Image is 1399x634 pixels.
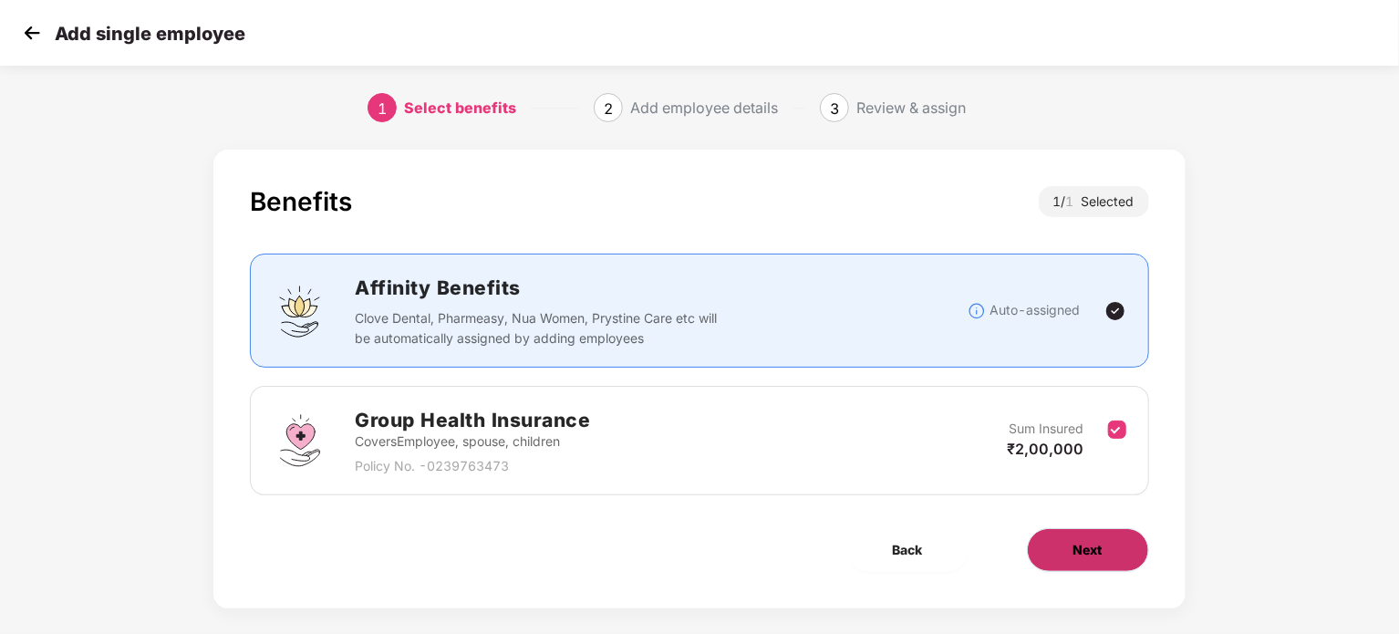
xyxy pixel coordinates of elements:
div: 1 / Selected [1039,186,1149,217]
p: Sum Insured [1010,419,1084,439]
span: 1 [378,99,387,118]
button: Next [1027,528,1149,572]
h2: Group Health Insurance [355,405,590,435]
p: Add single employee [55,23,245,45]
img: svg+xml;base64,PHN2ZyB4bWxucz0iaHR0cDovL3d3dy53My5vcmcvMjAwMC9zdmciIHdpZHRoPSIzMCIgaGVpZ2h0PSIzMC... [18,19,46,47]
span: 2 [604,99,613,118]
div: Add employee details [630,93,778,122]
div: Select benefits [404,93,516,122]
span: 3 [830,99,839,118]
button: Back [847,528,969,572]
span: 1 [1066,193,1082,209]
p: Policy No. - 0239763473 [355,456,590,476]
img: svg+xml;base64,PHN2ZyBpZD0iR3JvdXBfSGVhbHRoX0luc3VyYW5jZSIgZGF0YS1uYW1lPSJHcm91cCBIZWFsdGggSW5zdX... [273,413,327,468]
img: svg+xml;base64,PHN2ZyBpZD0iVGljay0yNHgyNCIgeG1sbnM9Imh0dHA6Ly93d3cudzMub3JnLzIwMDAvc3ZnIiB3aWR0aD... [1104,300,1126,322]
div: Benefits [250,186,352,217]
p: Clove Dental, Pharmeasy, Nua Women, Prystine Care etc will be automatically assigned by adding em... [355,308,722,348]
span: Next [1073,540,1103,560]
img: svg+xml;base64,PHN2ZyBpZD0iQWZmaW5pdHlfQmVuZWZpdHMiIGRhdGEtbmFtZT0iQWZmaW5pdHkgQmVuZWZpdHMiIHhtbG... [273,284,327,338]
img: svg+xml;base64,PHN2ZyBpZD0iSW5mb18tXzMyeDMyIiBkYXRhLW5hbWU9IkluZm8gLSAzMngzMiIgeG1sbnM9Imh0dHA6Ly... [968,302,986,320]
span: ₹2,00,000 [1008,440,1084,458]
span: Back [893,540,923,560]
p: Auto-assigned [990,300,1081,320]
p: Covers Employee, spouse, children [355,431,590,452]
div: Review & assign [856,93,966,122]
h2: Affinity Benefits [355,273,967,303]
